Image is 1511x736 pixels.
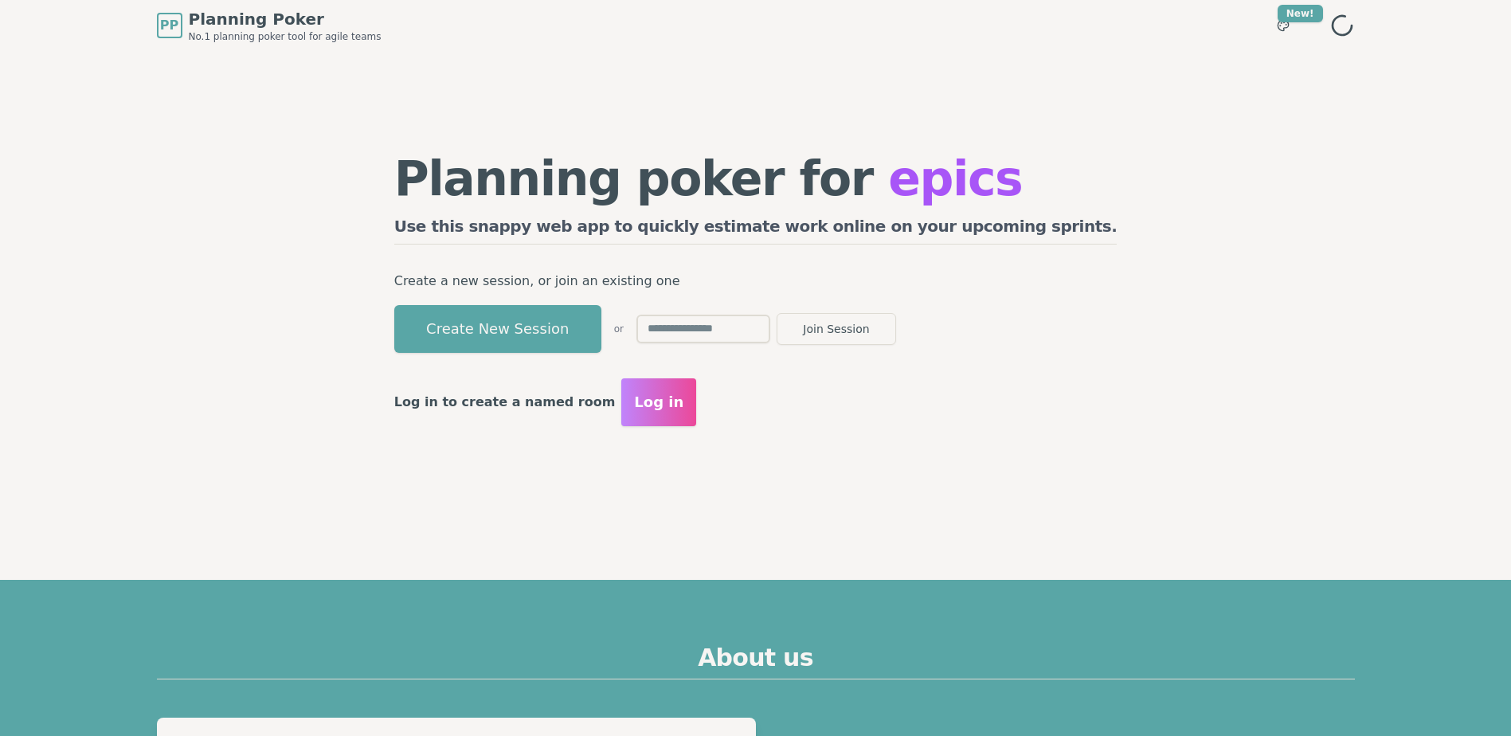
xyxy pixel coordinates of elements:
button: New! [1269,11,1298,40]
p: Log in to create a named room [394,391,616,413]
span: Log in [634,391,683,413]
span: Planning Poker [189,8,382,30]
span: epics [888,151,1022,206]
span: or [614,323,624,335]
h2: About us [157,644,1355,679]
div: New! [1278,5,1323,22]
h1: Planning poker for [394,155,1118,202]
span: No.1 planning poker tool for agile teams [189,30,382,43]
h2: Use this snappy web app to quickly estimate work online on your upcoming sprints. [394,215,1118,245]
a: PPPlanning PokerNo.1 planning poker tool for agile teams [157,8,382,43]
span: PP [160,16,178,35]
button: Create New Session [394,305,601,353]
button: Join Session [777,313,896,345]
button: Log in [621,378,696,426]
p: Create a new session, or join an existing one [394,270,1118,292]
